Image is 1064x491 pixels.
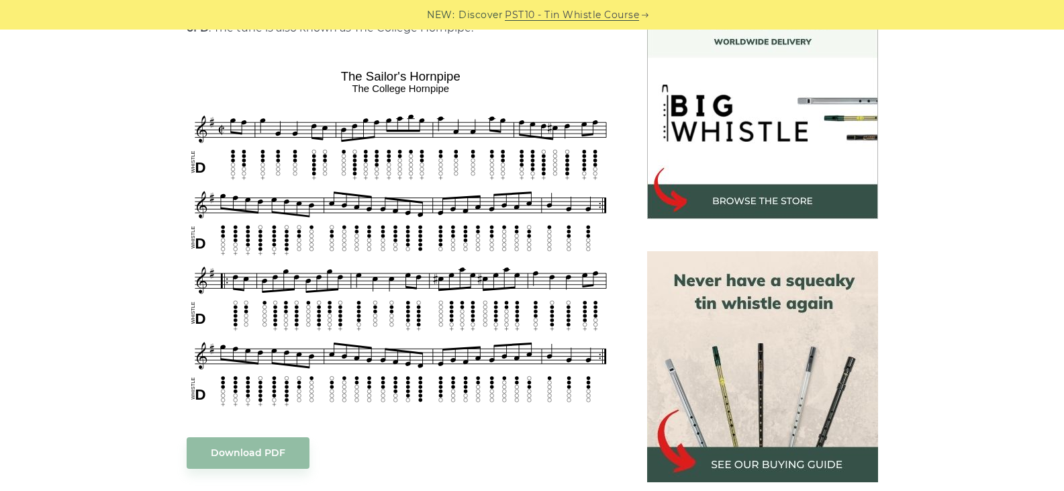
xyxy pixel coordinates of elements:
a: Download PDF [187,437,309,469]
img: tin whistle buying guide [647,251,878,482]
span: Discover [458,7,503,23]
span: NEW: [427,7,454,23]
a: PST10 - Tin Whistle Course [505,7,639,23]
img: The Sailor's Hornpipe Tin Whistle Tabs & Sheet Music [187,64,615,410]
